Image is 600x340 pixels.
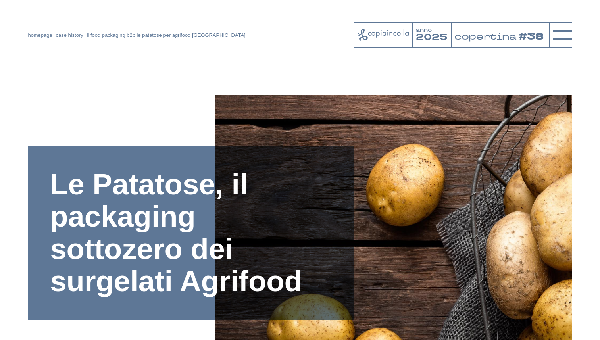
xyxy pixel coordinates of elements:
[28,32,52,38] a: homepage
[416,27,432,34] tspan: anno
[520,30,545,44] tspan: #38
[50,168,332,298] h1: Le Patatose, il packaging sottozero dei surgelati Agrifood
[416,31,447,43] tspan: 2025
[454,30,518,42] tspan: copertina
[56,32,83,38] a: case history
[87,32,246,38] span: il food packaging b2b le patatose per agrifood [GEOGRAPHIC_DATA]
